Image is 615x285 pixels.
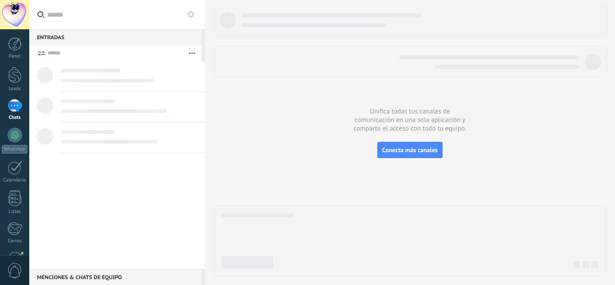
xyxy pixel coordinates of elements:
span: Conecta más canales [382,146,438,154]
div: Leads [2,86,28,92]
div: Calendario [2,177,28,183]
div: Correo [2,238,28,244]
div: Panel [2,54,28,59]
button: Conecta más canales [377,142,443,158]
div: Menciones & Chats de equipo [29,269,202,285]
div: WhatsApp [2,145,27,154]
div: Entradas [29,29,202,45]
div: Chats [2,115,28,121]
div: Listas [2,209,28,215]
